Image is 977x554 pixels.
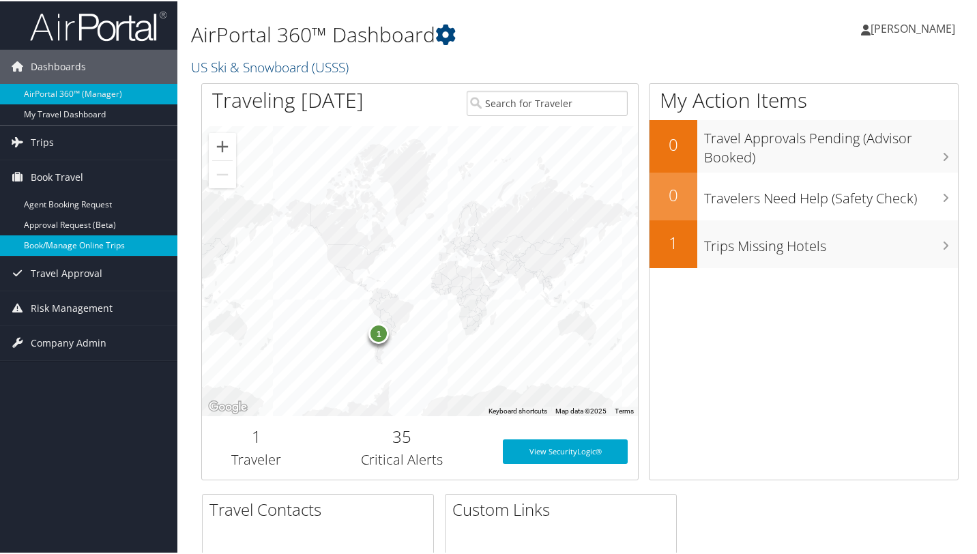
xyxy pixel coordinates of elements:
[871,20,955,35] span: [PERSON_NAME]
[30,9,166,41] img: airportal-logo.png
[321,424,482,447] h2: 35
[205,397,250,415] a: Open this area in Google Maps (opens a new window)
[31,290,113,324] span: Risk Management
[555,406,607,413] span: Map data ©2025
[488,405,547,415] button: Keyboard shortcuts
[650,119,958,171] a: 0Travel Approvals Pending (Advisor Booked)
[31,124,54,158] span: Trips
[368,323,389,343] div: 1
[209,132,236,159] button: Zoom in
[861,7,969,48] a: [PERSON_NAME]
[191,57,352,75] a: US Ski & Snowboard (USSS)
[650,132,697,155] h2: 0
[650,171,958,219] a: 0Travelers Need Help (Safety Check)
[31,255,102,289] span: Travel Approval
[650,85,958,113] h1: My Action Items
[650,230,697,253] h2: 1
[205,397,250,415] img: Google
[212,85,364,113] h1: Traveling [DATE]
[191,19,710,48] h1: AirPortal 360™ Dashboard
[503,438,628,463] a: View SecurityLogic®
[467,89,628,115] input: Search for Traveler
[650,219,958,267] a: 1Trips Missing Hotels
[209,160,236,187] button: Zoom out
[452,497,676,520] h2: Custom Links
[212,449,301,468] h3: Traveler
[704,121,958,166] h3: Travel Approvals Pending (Advisor Booked)
[31,159,83,193] span: Book Travel
[212,424,301,447] h2: 1
[704,229,958,254] h3: Trips Missing Hotels
[31,325,106,359] span: Company Admin
[31,48,86,83] span: Dashboards
[615,406,634,413] a: Terms (opens in new tab)
[650,182,697,205] h2: 0
[704,181,958,207] h3: Travelers Need Help (Safety Check)
[321,449,482,468] h3: Critical Alerts
[209,497,433,520] h2: Travel Contacts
